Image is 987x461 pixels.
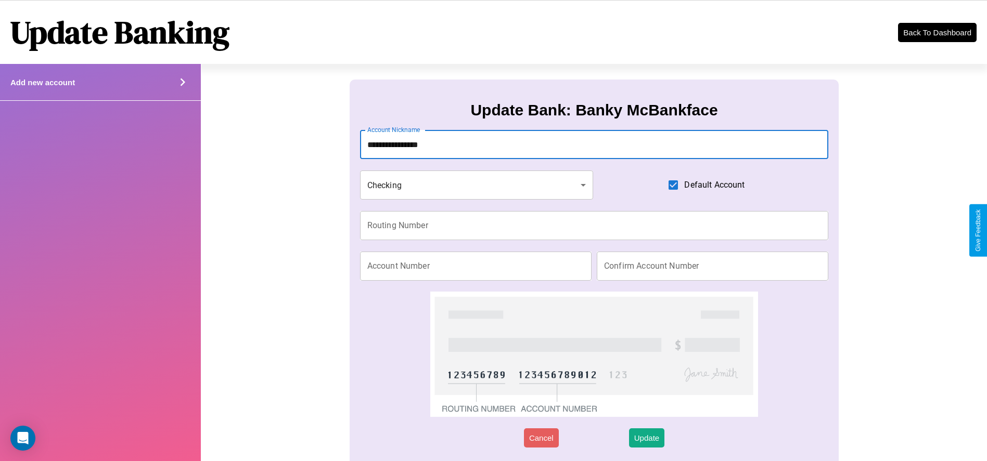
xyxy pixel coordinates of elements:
[10,426,35,451] div: Open Intercom Messenger
[10,11,229,54] h1: Update Banking
[360,170,593,200] div: Checking
[367,125,420,134] label: Account Nickname
[975,209,982,252] div: Give Feedback
[684,179,745,191] span: Default Account
[430,292,759,417] img: check
[470,101,717,119] h3: Update Bank: Banky McBankface
[898,23,977,42] button: Back To Dashboard
[524,428,559,447] button: Cancel
[10,78,75,87] h4: Add new account
[629,428,664,447] button: Update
